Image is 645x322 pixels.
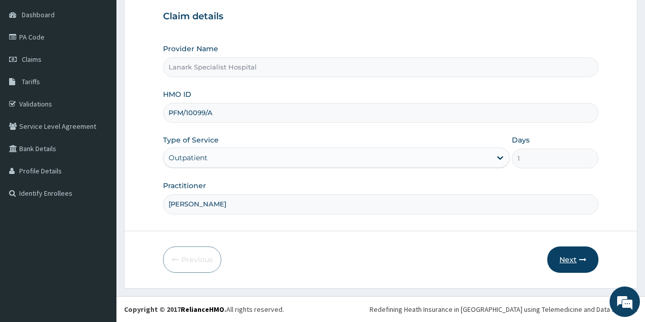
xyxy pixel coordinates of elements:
[163,246,221,273] button: Previous
[19,51,41,76] img: d_794563401_company_1708531726252_794563401
[22,55,42,64] span: Claims
[59,96,140,199] span: We're online!
[124,305,226,314] strong: Copyright © 2017 .
[5,214,193,250] textarea: Type your message and hit 'Enter'
[166,5,190,29] div: Minimize live chat window
[22,10,55,19] span: Dashboard
[163,89,191,99] label: HMO ID
[163,103,598,123] input: Enter HMO ID
[163,11,598,22] h3: Claim details
[163,44,218,54] label: Provider Name
[163,194,598,214] input: Enter Name
[116,296,645,322] footer: All rights reserved.
[169,153,208,163] div: Outpatient
[370,304,637,314] div: Redefining Heath Insurance in [GEOGRAPHIC_DATA] using Telemedicine and Data Science!
[512,135,530,145] label: Days
[163,181,206,191] label: Practitioner
[22,77,40,86] span: Tariffs
[53,57,170,70] div: Chat with us now
[181,305,224,314] a: RelianceHMO
[163,135,219,145] label: Type of Service
[547,246,598,273] button: Next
